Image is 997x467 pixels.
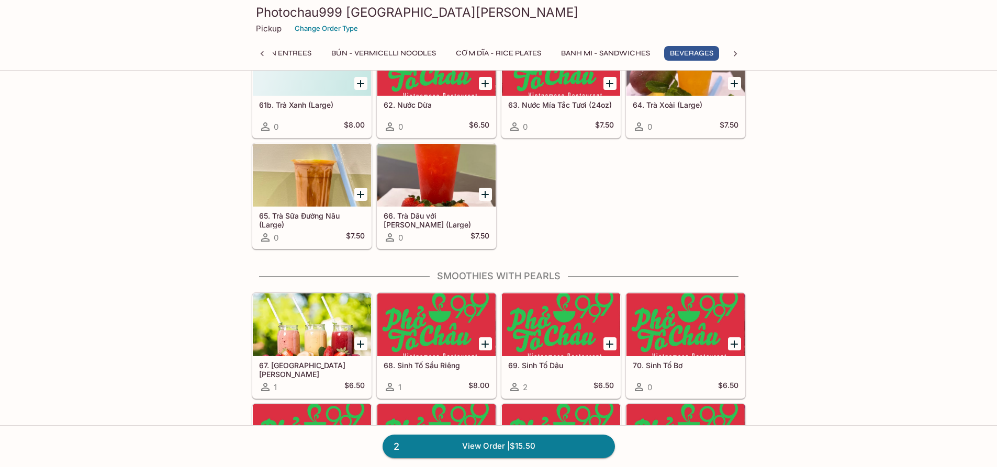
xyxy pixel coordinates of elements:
[501,32,621,138] a: 63. Nước Mía Tắc Tươi (24oz)0$7.50
[377,32,496,138] a: 62. Nước Dừa0$6.50
[718,381,738,393] h5: $6.50
[326,46,442,61] button: BÚN - Vermicelli Noodles
[346,231,365,244] h5: $7.50
[377,293,496,398] a: 68. Sinh Tố Sầu Riêng1$8.00
[354,337,367,350] button: Add 67. Sinh Tố Măng Cầu
[471,231,489,244] h5: $7.50
[274,382,277,392] span: 1
[384,100,489,109] h5: 62. Nước Dừa
[593,381,614,393] h5: $6.50
[344,120,365,133] h5: $8.00
[259,361,365,378] h5: 67. [GEOGRAPHIC_DATA][PERSON_NAME]
[354,77,367,90] button: Add 61b. Trà Xanh (Large)
[502,33,620,96] div: 63. Nước Mía Tắc Tươi (24oz)
[523,382,528,392] span: 2
[603,337,617,350] button: Add 69. Sinh Tố Dâu
[647,122,652,132] span: 0
[259,211,365,229] h5: 65. Trà Sữa Đường Nâu (Large)
[502,404,620,467] div: 73. Sinh Tố Xoài
[720,120,738,133] h5: $7.50
[633,100,738,109] h5: 64. Trà Xoài (Large)
[664,46,719,61] button: Beverages
[253,144,371,207] div: 65. Trà Sữa Đường Nâu (Large)
[256,4,742,20] h3: Photochau999 [GEOGRAPHIC_DATA][PERSON_NAME]
[398,233,403,243] span: 0
[450,46,547,61] button: CƠM DĨA - Rice Plates
[626,293,745,398] a: 70. Sinh Tố Bơ0$6.50
[555,46,656,61] button: Banh Mi - Sandwiches
[384,211,489,229] h5: 66. Trà Dâu với [PERSON_NAME] (Large)
[626,404,745,467] div: 74. Sinh Tố Bơ Sầu Riêng
[479,77,492,90] button: Add 62. Nước Dừa
[274,122,278,132] span: 0
[252,143,372,249] a: 65. Trà Sữa Đường Nâu (Large)0$7.50
[253,293,371,356] div: 67. Sinh Tố Măng Cầu
[387,439,406,454] span: 2
[383,435,615,458] a: 2View Order |$15.50
[728,77,741,90] button: Add 64. Trà Xoài (Large)
[377,404,496,467] div: 72. Sinh Tố Dưa Xanh
[508,361,614,370] h5: 69. Sinh Tố Dâu
[647,382,652,392] span: 0
[377,143,496,249] a: 66. Trà Dâu với [PERSON_NAME] (Large)0$7.50
[354,188,367,201] button: Add 65. Trà Sữa Đường Nâu (Large)
[398,122,403,132] span: 0
[344,381,365,393] h5: $6.50
[501,293,621,398] a: 69. Sinh Tố Dâu2$6.50
[468,381,489,393] h5: $8.00
[502,293,620,356] div: 69. Sinh Tố Dâu
[479,188,492,201] button: Add 66. Trà Dâu với Thạch (Large)
[252,32,372,138] a: 61b. Trà Xanh (Large)0$8.00
[626,32,745,138] a: 64. Trà Xoài (Large)0$7.50
[259,100,365,109] h5: 61b. Trà Xanh (Large)
[377,144,496,207] div: 66. Trà Dâu với Thạch (Large)
[252,270,746,282] h4: Smoothies with Pearls
[253,404,371,467] div: 71. Sinh Tố Khoai Môn
[377,293,496,356] div: 68. Sinh Tố Sầu Riêng
[508,100,614,109] h5: 63. Nước Mía Tắc Tươi (24oz)
[728,337,741,350] button: Add 70. Sinh Tố Bơ
[633,361,738,370] h5: 70. Sinh Tố Bơ
[479,337,492,350] button: Add 68. Sinh Tố Sầu Riêng
[256,24,282,33] p: Pickup
[595,120,614,133] h5: $7.50
[274,233,278,243] span: 0
[626,33,745,96] div: 64. Trà Xoài (Large)
[252,293,372,398] a: 67. [GEOGRAPHIC_DATA][PERSON_NAME]1$6.50
[603,77,617,90] button: Add 63. Nước Mía Tắc Tươi (24oz)
[398,382,401,392] span: 1
[377,33,496,96] div: 62. Nước Dừa
[523,122,528,132] span: 0
[626,293,745,356] div: 70. Sinh Tố Bơ
[384,361,489,370] h5: 68. Sinh Tố Sầu Riêng
[290,20,363,37] button: Change Order Type
[469,120,489,133] h5: $6.50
